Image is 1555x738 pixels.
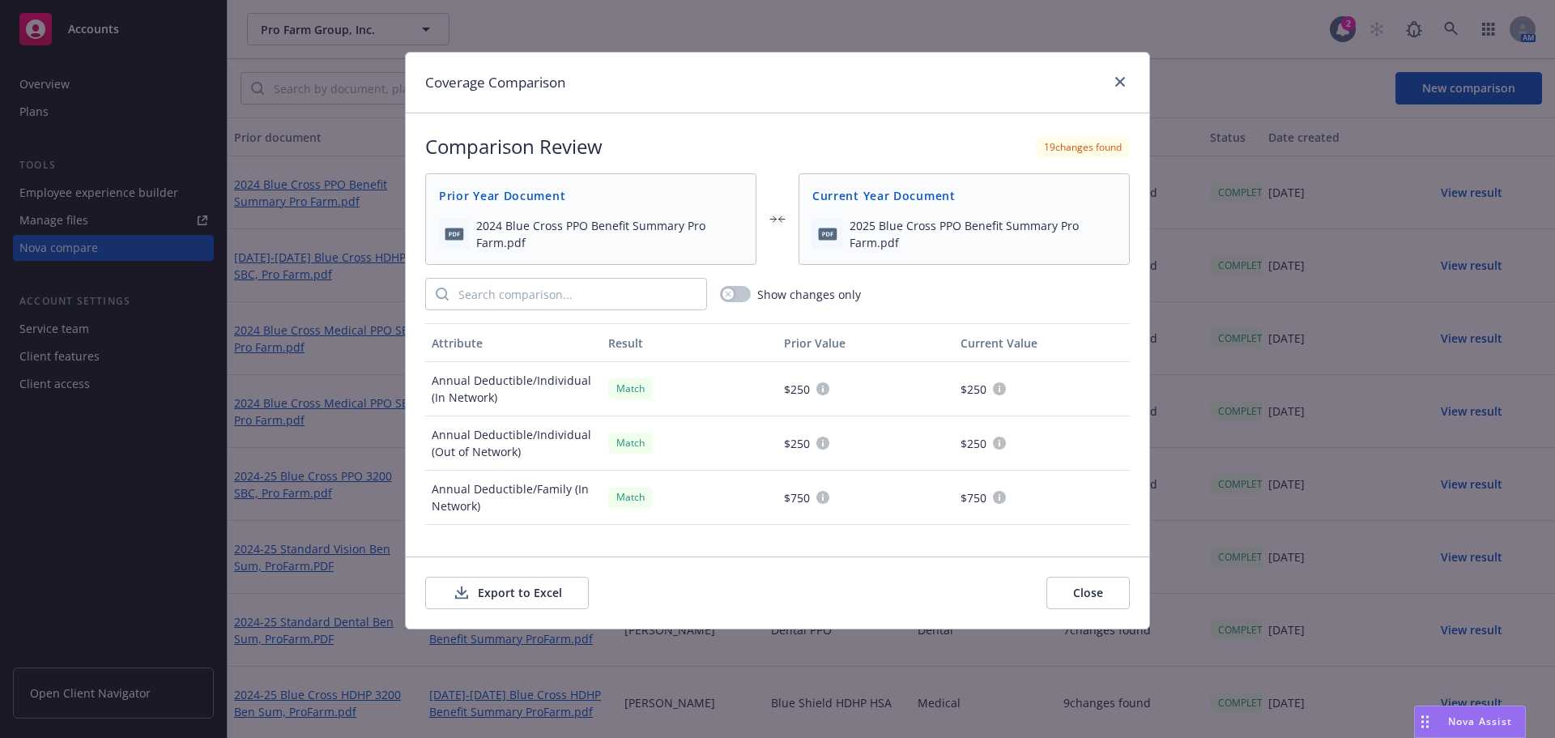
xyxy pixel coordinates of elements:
div: Annual Deductible/Individual (Out of Network) [425,416,602,471]
span: 2024 Blue Cross PPO Benefit Summary Pro Farm.pdf [476,217,743,251]
button: Nova Assist [1414,706,1526,738]
svg: Search [436,288,449,301]
span: 2025 Blue Cross PPO Benefit Summary Pro Farm.pdf [850,217,1116,251]
span: Nova Assist [1448,715,1512,728]
div: Match [608,433,653,453]
h2: Comparison Review [425,133,603,160]
button: Export to Excel [425,577,589,609]
div: Match [608,487,653,507]
span: $250 [961,381,986,398]
h1: Coverage Comparison [425,72,565,93]
div: Annual Deductible/Family (In Network) [425,471,602,525]
button: Attribute [425,323,602,362]
button: Close [1046,577,1130,609]
div: Prior Value [784,335,948,352]
div: Annual Deductible/Family (Out of Network) [425,525,602,579]
div: Match [608,378,653,399]
button: Result [602,323,778,362]
span: $250 [961,435,986,452]
button: Current Value [954,323,1131,362]
div: Result [608,335,772,352]
span: $750 [784,489,810,506]
div: Annual Deductible/Individual (In Network) [425,362,602,416]
span: $750 [961,489,986,506]
span: Show changes only [757,286,861,303]
span: $250 [784,435,810,452]
span: Current Year Document [812,187,1116,204]
div: Drag to move [1415,706,1435,737]
input: Search comparison... [449,279,706,309]
div: 19 changes found [1036,137,1130,157]
span: $250 [784,381,810,398]
span: Prior Year Document [439,187,743,204]
div: Attribute [432,335,595,352]
div: Current Value [961,335,1124,352]
button: Prior Value [777,323,954,362]
a: close [1110,72,1130,92]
